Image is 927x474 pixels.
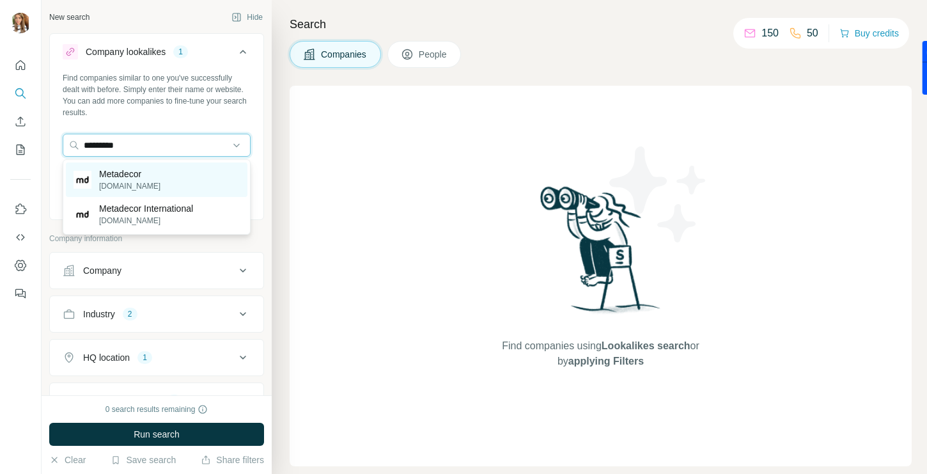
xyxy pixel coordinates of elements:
[83,264,121,277] div: Company
[49,423,264,446] button: Run search
[601,137,716,252] img: Surfe Illustration - Stars
[83,351,130,364] div: HQ location
[10,226,31,249] button: Use Surfe API
[807,26,818,41] p: 50
[50,299,263,329] button: Industry2
[137,352,152,363] div: 1
[99,202,193,215] p: Metadecor International
[498,338,703,369] span: Find companies using or by
[568,356,644,367] span: applying Filters
[50,36,263,72] button: Company lookalikes1
[50,386,263,416] button: Annual revenue ($)4
[10,282,31,305] button: Feedback
[10,138,31,161] button: My lists
[86,45,166,58] div: Company lookalikes
[10,254,31,277] button: Dashboard
[10,198,31,221] button: Use Surfe on LinkedIn
[761,26,779,41] p: 150
[49,12,90,23] div: New search
[173,46,188,58] div: 1
[222,8,272,27] button: Hide
[99,215,193,226] p: [DOMAIN_NAME]
[534,183,667,326] img: Surfe Illustration - Woman searching with binoculars
[10,110,31,133] button: Enrich CSV
[419,48,448,61] span: People
[99,168,160,180] p: Metadecor
[49,233,264,244] p: Company information
[50,342,263,373] button: HQ location1
[74,171,91,189] img: Metadecor
[290,15,912,33] h4: Search
[602,340,690,351] span: Lookalikes search
[105,404,208,415] div: 0 search results remaining
[321,48,368,61] span: Companies
[134,428,180,441] span: Run search
[74,205,91,223] img: Metadecor International
[123,308,137,320] div: 2
[839,24,899,42] button: Buy credits
[201,454,264,466] button: Share filters
[99,180,160,192] p: [DOMAIN_NAME]
[111,454,176,466] button: Save search
[63,72,251,118] div: Find companies similar to one you've successfully dealt with before. Simply enter their name or w...
[83,308,115,320] div: Industry
[49,454,86,466] button: Clear
[10,82,31,105] button: Search
[10,54,31,77] button: Quick start
[50,255,263,286] button: Company
[10,13,31,33] img: Avatar
[83,395,159,407] div: Annual revenue ($)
